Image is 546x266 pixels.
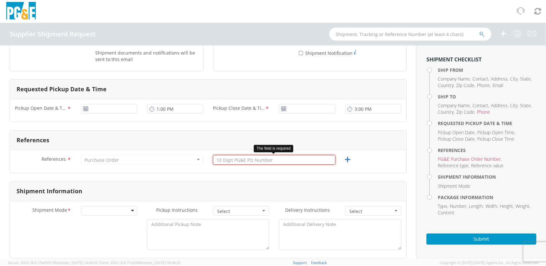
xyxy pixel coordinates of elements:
[285,207,330,213] span: Delivery Instructions
[520,76,532,82] li: ,
[493,82,503,88] span: Email
[213,155,335,165] input: 10 Digit PG&E PO Number
[299,51,303,55] input: Shipment Notification
[10,31,96,38] h4: Supplier Shipment Request
[469,203,484,209] li: ,
[438,162,469,169] span: Reference type
[491,102,507,108] span: Address
[349,208,393,215] span: Select
[58,260,98,265] span: master, [DATE] 14:43:55
[477,136,514,142] span: Pickup Close Time
[8,260,98,265] span: Server: 2025.18.0-c7ad5f513fb
[491,76,508,82] li: ,
[477,129,514,135] span: Pickup Open Time
[520,102,532,109] li: ,
[32,207,67,214] span: Shipment Mode
[213,105,265,112] span: Pickup Close Date & Time
[438,76,471,82] li: ,
[438,174,536,179] h4: Shipment Information
[472,76,488,82] span: Contact
[438,76,470,82] span: Company Name
[520,76,531,82] span: State
[438,109,454,115] span: Country
[477,129,515,136] li: ,
[520,102,531,108] span: State
[17,188,82,195] h3: Shipment Information
[99,260,180,265] span: Client: 2025.18.0-71d3358
[438,129,476,136] li: ,
[217,208,261,215] span: Select
[438,82,455,89] li: ,
[510,76,518,82] li: ,
[426,234,536,245] button: Submit
[438,148,536,153] h4: References
[510,76,517,82] span: City
[472,102,489,109] li: ,
[438,121,536,126] h4: Requested Pickup Date & Time
[456,82,474,88] span: Zip Code
[469,203,483,209] span: Length
[5,2,37,21] img: pge-logo-06675f144f4cfa6a6814.png
[213,206,269,216] button: Select
[299,49,356,57] label: Shipment Notification
[456,109,474,115] span: Zip Code
[438,136,475,142] span: Pickup Close Date
[491,102,508,109] li: ,
[438,156,502,162] li: ,
[516,203,529,209] span: Weight
[500,203,514,209] li: ,
[440,260,538,265] span: Copyright © [DATE]-[DATE] Agistix Inc., All Rights Reserved
[438,209,454,216] span: Content
[438,203,447,209] span: Type
[450,203,466,209] span: Number
[156,207,198,213] span: Pickup Instructions
[85,157,119,163] div: Purchase Order
[438,94,536,99] h4: Ship To
[450,203,467,209] li: ,
[95,49,198,63] label: Shipment documents and notifications will be sent to this email
[17,86,107,93] h3: Requested Pickup Date & Time
[438,183,470,189] span: Shipment Mode
[17,137,49,144] h3: References
[345,206,401,216] button: Select
[438,203,448,209] li: ,
[438,162,470,169] li: ,
[500,203,513,209] span: Height
[510,102,517,108] span: City
[477,82,490,88] span: Phone
[141,260,180,265] span: master, [DATE] 09:46:25
[438,136,476,142] li: ,
[485,203,497,209] span: Width
[438,129,475,135] span: Pickup Open Date
[41,156,66,162] span: References
[438,102,471,109] li: ,
[456,109,475,115] li: ,
[438,82,454,88] span: Country
[329,28,491,41] input: Shipment, Tracking or Reference Number (at least 4 chars)
[477,82,491,89] li: ,
[438,68,536,72] h4: Ship From
[472,76,489,82] li: ,
[254,145,293,152] div: The field is required
[510,102,518,109] li: ,
[516,203,530,209] li: ,
[471,162,504,169] span: Reference value
[485,203,498,209] li: ,
[477,109,490,115] span: Phone
[491,76,507,82] span: Address
[426,56,482,63] strong: Shipment Checklist
[438,102,470,108] span: Company Name
[456,82,475,89] li: ,
[311,260,327,265] a: Feedback
[293,260,307,265] a: Support
[15,105,67,112] span: Pickup Open Date & Time
[438,156,501,162] span: PG&E Purchase Order Number
[438,109,455,115] li: ,
[472,102,488,108] span: Contact
[438,195,536,200] h4: Package Information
